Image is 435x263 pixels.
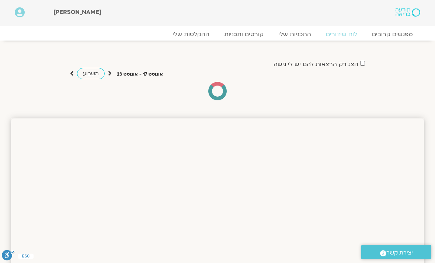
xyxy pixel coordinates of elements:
[165,31,217,38] a: ההקלטות שלי
[319,31,365,38] a: לוח שידורים
[365,31,420,38] a: מפגשים קרובים
[15,31,420,38] nav: Menu
[274,61,358,68] label: הצג רק הרצאות להם יש לי גישה
[117,70,163,78] p: אוגוסט 17 - אוגוסט 23
[77,68,105,79] a: השבוע
[217,31,271,38] a: קורסים ותכניות
[83,70,99,77] span: השבוע
[386,248,413,258] span: יצירת קשר
[361,245,431,259] a: יצירת קשר
[271,31,319,38] a: התכניות שלי
[53,8,101,16] span: [PERSON_NAME]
